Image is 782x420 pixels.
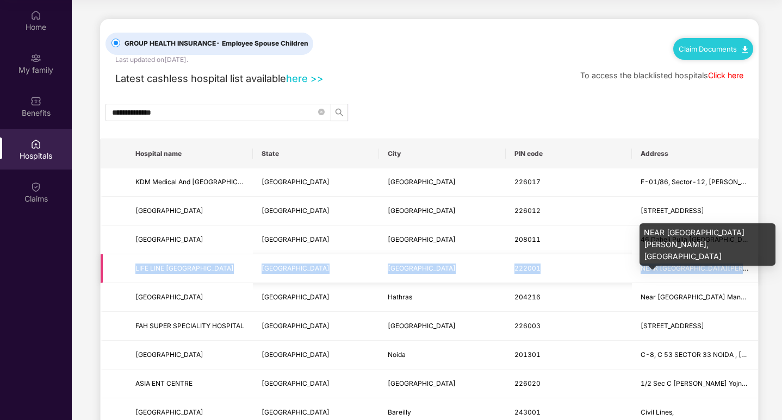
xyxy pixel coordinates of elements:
[632,341,758,369] td: C-8, C 53 SECTOR 33 NOIDA , NTPC Township, C block GAUTAM BUDH NAGAR
[318,109,325,115] span: close-circle
[514,350,541,359] span: 201301
[632,225,758,254] td: 46 Daheli Pulia Sujanpur, Ramadevi Main Highway Koyla Nagar
[135,149,244,158] span: Hospital name
[641,322,704,330] span: [STREET_ADDRESS]
[388,322,456,330] span: [GEOGRAPHIC_DATA]
[514,293,541,301] span: 204216
[514,178,541,186] span: 226017
[253,139,379,168] th: State
[318,107,325,117] span: close-circle
[379,139,505,168] th: City
[632,312,758,341] td: E 3 4 5 AMRAPALI YOJANA, IIM ROAD
[514,379,541,387] span: 226020
[388,178,456,186] span: [GEOGRAPHIC_DATA]
[30,10,41,21] img: svg+xml;base64,PHN2ZyBpZD0iSG9tZSIgeG1sbnM9Imh0dHA6Ly93d3cudzMub3JnLzIwMDAvc3ZnIiB3aWR0aD0iMjAiIG...
[379,254,505,283] td: Jaunpur
[262,178,330,186] span: [GEOGRAPHIC_DATA]
[632,168,758,197] td: F-01/86, Sector-12, Rajaji Puram
[127,225,253,254] td: PGR Hospital
[253,369,379,398] td: Uttar Pradesh
[262,235,330,243] span: [GEOGRAPHIC_DATA]
[379,225,505,254] td: Kanpur
[262,322,330,330] span: [GEOGRAPHIC_DATA]
[262,350,330,359] span: [GEOGRAPHIC_DATA]
[632,139,758,168] th: Address
[127,197,253,225] td: GREENS MEDICAL CENTRE
[641,408,674,416] span: Civil Lines,
[135,408,203,416] span: [GEOGRAPHIC_DATA]
[286,72,324,84] a: here >>
[679,45,748,53] a: Claim Documents
[115,55,188,65] div: Last updated on [DATE] .
[30,139,41,149] img: svg+xml;base64,PHN2ZyBpZD0iSG9zcGl0YWxzIiB4bWxucz0iaHR0cDovL3d3dy53My5vcmcvMjAwMC9zdmciIHdpZHRoPS...
[253,341,379,369] td: Uttar Pradesh
[253,168,379,197] td: Uttar Pradesh
[742,46,748,53] img: svg+xml;base64,PHN2ZyB4bWxucz0iaHR0cDovL3d3dy53My5vcmcvMjAwMC9zdmciIHdpZHRoPSIxMC40IiBoZWlnaHQ9Ij...
[253,283,379,312] td: Uttar Pradesh
[30,96,41,106] img: svg+xml;base64,PHN2ZyBpZD0iQmVuZWZpdHMiIHhtbG5zPSJodHRwOi8vd3d3LnczLm9yZy8yMDAwL3N2ZyIgd2lkdGg9Ij...
[135,235,203,243] span: [GEOGRAPHIC_DATA]
[388,379,456,387] span: [GEOGRAPHIC_DATA]
[127,283,253,312] td: RG HOSPITAL AND MEDICAL RESEARCH INSTITUTE
[127,139,253,168] th: Hospital name
[506,139,632,168] th: PIN code
[127,312,253,341] td: FAH SUPER SPECIALITY HOSPITAL
[379,283,505,312] td: Hathras
[262,408,330,416] span: [GEOGRAPHIC_DATA]
[127,254,253,283] td: LIFE LINE HOSPITAL AND RESEARCH CENTER
[388,350,406,359] span: Noida
[135,206,203,215] span: [GEOGRAPHIC_DATA]
[379,341,505,369] td: Noida
[514,408,541,416] span: 243001
[127,341,253,369] td: TIRUPATI EYE CENTRE
[388,293,412,301] span: Hathras
[514,235,541,243] span: 208011
[120,39,313,49] span: GROUP HEALTH INSURANCE
[379,369,505,398] td: Lucknow
[641,149,749,158] span: Address
[640,223,775,266] div: NEAR [GEOGRAPHIC_DATA][PERSON_NAME], [GEOGRAPHIC_DATA]
[514,206,541,215] span: 226012
[331,104,348,121] button: search
[135,264,234,272] span: LIFE LINE [GEOGRAPHIC_DATA]
[388,408,411,416] span: Bareilly
[135,379,193,387] span: ASIA ENT CENTRE
[632,283,758,312] td: Near Mangalayatan Mandir Hanuman Chowki Madrak Station Road Hathras, Sasni Hathras Uttar Pradesh
[388,206,456,215] span: [GEOGRAPHIC_DATA]
[115,72,286,84] span: Latest cashless hospital list available
[127,168,253,197] td: KDM Medical And Dental Hospital
[641,206,704,215] span: [STREET_ADDRESS]
[331,108,347,117] span: search
[514,264,541,272] span: 222001
[135,178,260,186] span: KDM Medical And [GEOGRAPHIC_DATA]
[514,322,541,330] span: 226003
[388,235,456,243] span: [GEOGRAPHIC_DATA]
[632,197,758,225] td: Plot No. 108/109-A, Sector-B, Bargawan
[379,312,505,341] td: Lucknow
[262,206,330,215] span: [GEOGRAPHIC_DATA]
[253,254,379,283] td: Uttar Pradesh
[262,293,330,301] span: [GEOGRAPHIC_DATA]
[135,350,203,359] span: [GEOGRAPHIC_DATA]
[641,178,762,186] span: F-01/86, Sector-12, [PERSON_NAME]
[135,293,203,301] span: [GEOGRAPHIC_DATA]
[135,322,244,330] span: FAH SUPER SPECIALITY HOSPITAL
[580,71,708,80] span: To access the blacklisted hospitals
[262,264,330,272] span: [GEOGRAPHIC_DATA]
[632,369,758,398] td: 1/2 Sec C Priyadarshini Yojna, Purania Railway Crossing
[379,168,505,197] td: Lucknow
[30,181,41,192] img: svg+xml;base64,PHN2ZyBpZD0iQ2xhaW0iIHhtbG5zPSJodHRwOi8vd3d3LnczLm9yZy8yMDAwL3N2ZyIgd2lkdGg9IjIwIi...
[30,53,41,64] img: svg+xml;base64,PHN2ZyB3aWR0aD0iMjAiIGhlaWdodD0iMjAiIHZpZXdCb3g9IjAgMCAyMCAyMCIgZmlsbD0ibm9uZSIgeG...
[379,197,505,225] td: Lucknow
[388,264,456,272] span: [GEOGRAPHIC_DATA]
[262,379,330,387] span: [GEOGRAPHIC_DATA]
[708,71,743,80] a: Click here
[253,312,379,341] td: Uttar Pradesh
[253,197,379,225] td: Uttar Pradesh
[632,254,758,283] td: NEAR ST PATRICK SCHOOL PACHHATIA, AZAMGARH ROAD
[127,369,253,398] td: ASIA ENT CENTRE
[253,225,379,254] td: Uttar Pradesh
[216,39,308,47] span: - Employee Spouse Children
